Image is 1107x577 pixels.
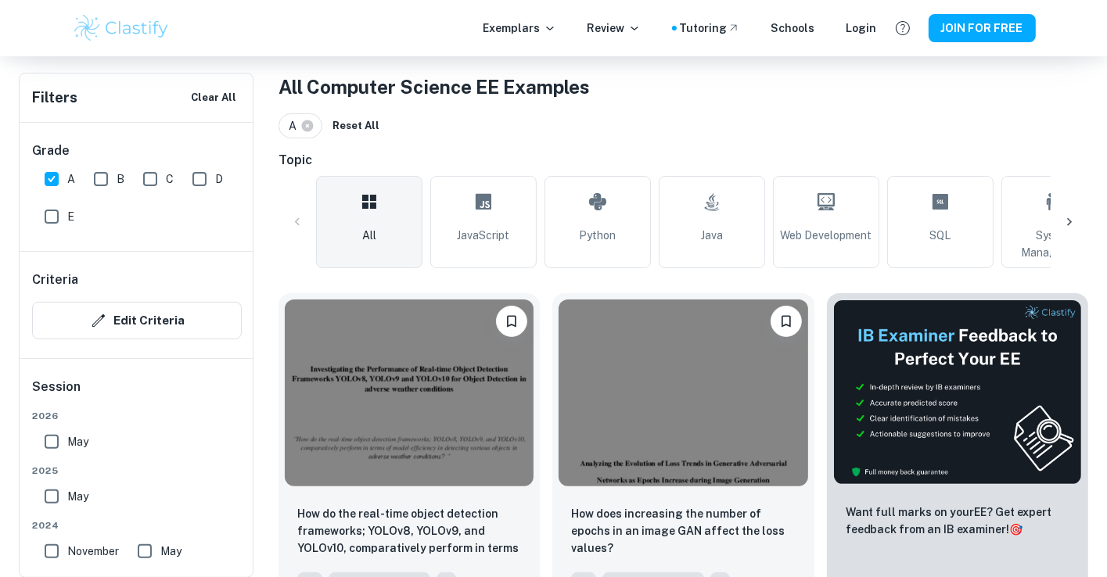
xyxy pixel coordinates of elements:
[279,151,1088,170] h6: Topic
[559,299,807,486] img: Computer Science EE example thumbnail: How does increasing the number of epochs
[67,208,74,225] span: E
[67,433,88,450] span: May
[771,20,815,37] a: Schools
[588,20,641,37] p: Review
[160,543,182,560] span: May
[32,518,242,532] span: 2024
[166,170,174,188] span: C
[890,15,916,41] button: Help and Feedback
[483,20,556,37] p: Exemplars
[32,142,242,160] h6: Grade
[67,488,88,505] span: May
[496,306,527,337] button: Please log in to bookmark exemplars
[187,86,240,109] button: Clear All
[929,14,1036,42] button: JOIN FOR FREE
[117,170,124,188] span: B
[32,378,242,409] h6: Session
[67,170,75,188] span: A
[362,227,376,244] span: All
[32,271,78,289] h6: Criteria
[458,227,510,244] span: JavaScript
[279,113,322,138] div: A
[1010,523,1023,536] span: 🎯
[930,227,951,244] span: SQL
[771,306,802,337] button: Please log in to bookmark exemplars
[215,170,223,188] span: D
[72,13,171,44] img: Clastify logo
[580,227,616,244] span: Python
[701,227,723,244] span: Java
[781,227,872,244] span: Web Development
[32,409,242,423] span: 2026
[279,73,1088,101] h1: All Computer Science EE Examples
[32,302,242,339] button: Edit Criteria
[32,464,242,478] span: 2025
[297,505,521,558] p: How do the real-time object detection frameworks; YOLOv8, YOLOv9, and YOLOv10, comparatively perf...
[67,543,119,560] span: November
[1008,227,1101,261] span: System Management
[289,117,304,134] span: A
[571,505,795,557] p: How does increasing the number of epochs in an image GAN affect the loss values?
[846,504,1069,538] p: Want full marks on your EE ? Get expert feedback from an IB examiner!
[32,87,77,109] h6: Filters
[329,114,383,138] button: Reset All
[680,20,740,37] a: Tutoring
[285,299,534,486] img: Computer Science EE example thumbnail: How do the real-time object detection fr
[833,299,1082,485] img: Thumbnail
[846,20,877,37] a: Login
